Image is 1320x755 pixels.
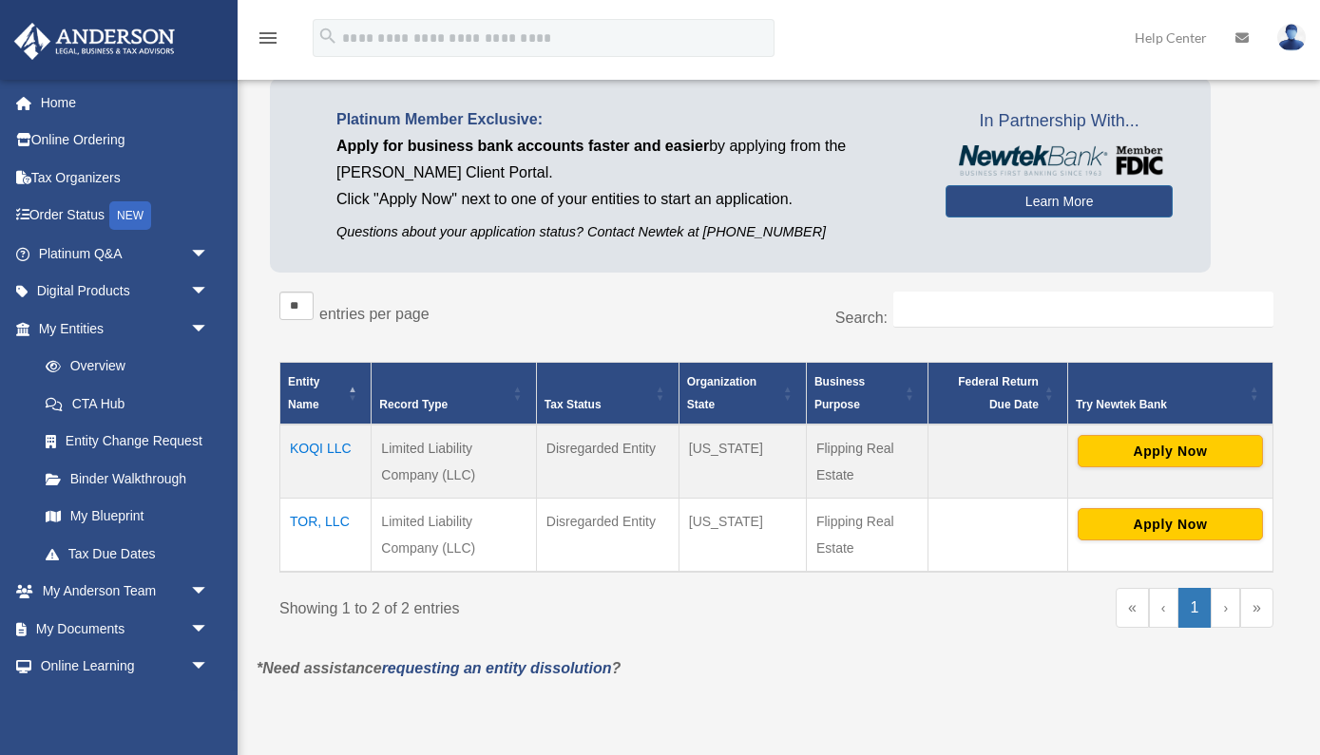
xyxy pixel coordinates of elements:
a: Tax Due Dates [27,535,228,573]
label: Search: [835,310,888,326]
a: Home [13,84,238,122]
img: Anderson Advisors Platinum Portal [9,23,181,60]
th: Federal Return Due Date: Activate to sort [928,362,1068,425]
th: Try Newtek Bank : Activate to sort [1067,362,1272,425]
a: My Entitiesarrow_drop_down [13,310,228,348]
em: *Need assistance ? [257,660,621,676]
th: Business Purpose: Activate to sort [806,362,928,425]
a: 1 [1178,588,1212,628]
span: Business Purpose [814,375,865,411]
div: NEW [109,201,151,230]
td: Limited Liability Company (LLC) [372,498,536,572]
a: CTA Hub [27,385,228,423]
i: search [317,26,338,47]
a: Platinum Q&Aarrow_drop_down [13,235,238,273]
button: Apply Now [1078,508,1263,540]
span: arrow_drop_down [190,573,228,612]
td: [US_STATE] [679,498,806,572]
span: Entity Name [288,375,319,411]
a: Next [1211,588,1240,628]
a: My Documentsarrow_drop_down [13,610,238,648]
img: NewtekBankLogoSM.png [955,145,1163,176]
td: [US_STATE] [679,425,806,499]
button: Apply Now [1078,435,1263,467]
td: Disregarded Entity [536,425,679,499]
a: Online Learningarrow_drop_down [13,648,238,686]
a: Entity Change Request [27,423,228,461]
span: In Partnership With... [946,106,1173,137]
a: First [1116,588,1149,628]
a: Tax Organizers [13,159,238,197]
img: User Pic [1277,24,1306,51]
span: arrow_drop_down [190,610,228,649]
th: Entity Name: Activate to invert sorting [280,362,372,425]
div: Showing 1 to 2 of 2 entries [279,588,762,622]
p: Platinum Member Exclusive: [336,106,917,133]
a: menu [257,33,279,49]
td: Flipping Real Estate [806,425,928,499]
td: Flipping Real Estate [806,498,928,572]
span: arrow_drop_down [190,310,228,349]
a: Online Ordering [13,122,238,160]
p: Questions about your application status? Contact Newtek at [PHONE_NUMBER] [336,220,917,244]
span: Record Type [379,398,448,411]
a: requesting an entity dissolution [382,660,612,676]
a: Previous [1149,588,1178,628]
p: by applying from the [PERSON_NAME] Client Portal. [336,133,917,186]
a: Overview [27,348,219,386]
span: arrow_drop_down [190,235,228,274]
td: KOQI LLC [280,425,372,499]
th: Tax Status: Activate to sort [536,362,679,425]
a: Learn More [946,185,1173,217]
a: Binder Walkthrough [27,460,228,498]
td: TOR, LLC [280,498,372,572]
td: Disregarded Entity [536,498,679,572]
span: Organization State [687,375,756,411]
span: arrow_drop_down [190,648,228,687]
span: Tax Status [545,398,602,411]
td: Limited Liability Company (LLC) [372,425,536,499]
span: arrow_drop_down [190,273,228,311]
a: My Blueprint [27,498,228,536]
label: entries per page [319,306,430,322]
th: Organization State: Activate to sort [679,362,806,425]
a: My Anderson Teamarrow_drop_down [13,573,238,611]
span: Apply for business bank accounts faster and easier [336,138,709,154]
a: Last [1240,588,1273,628]
th: Record Type: Activate to sort [372,362,536,425]
div: Try Newtek Bank [1076,393,1244,416]
span: arrow_drop_down [190,685,228,724]
a: Order StatusNEW [13,197,238,236]
a: Digital Productsarrow_drop_down [13,273,238,311]
span: Federal Return Due Date [958,375,1039,411]
a: Billingarrow_drop_down [13,685,238,723]
p: Click "Apply Now" next to one of your entities to start an application. [336,186,917,213]
i: menu [257,27,279,49]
